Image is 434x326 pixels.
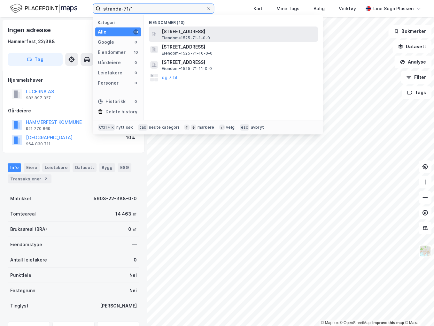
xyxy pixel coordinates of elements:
[133,70,138,75] div: 0
[43,176,49,182] div: 2
[8,107,139,115] div: Gårdeiere
[162,74,177,81] button: og 7 til
[73,163,97,171] div: Datasett
[24,163,40,171] div: Eiere
[133,50,138,55] div: 10
[276,5,299,12] div: Mine Tags
[99,163,115,171] div: Bygg
[98,38,114,46] div: Google
[133,99,138,104] div: 0
[401,71,431,84] button: Filter
[94,195,137,202] div: 5603-22-388-0-0
[115,210,137,218] div: 14 463 ㎡
[162,51,213,56] span: Eiendom • 1525-71-10-0-0
[10,302,28,310] div: Tinglyst
[10,195,31,202] div: Matrikkel
[394,56,431,68] button: Analyse
[162,66,212,71] span: Eiendom • 1525-71-11-0-0
[8,25,52,35] div: Ingen adresse
[149,125,179,130] div: neste kategori
[98,49,126,56] div: Eiendommer
[129,287,137,294] div: Nei
[373,5,414,12] div: Line Sogn Plassen
[98,124,115,131] div: Ctrl + k
[8,76,139,84] div: Hjemmelshaver
[138,124,148,131] div: tab
[8,38,55,45] div: Hammerfest, 22/388
[392,40,431,53] button: Datasett
[129,271,137,279] div: Nei
[339,5,356,12] div: Verktøy
[98,20,141,25] div: Kategori
[42,163,70,171] div: Leietakere
[133,29,138,34] div: 10
[26,95,51,101] div: 982 897 327
[10,241,42,248] div: Eiendomstype
[98,69,122,77] div: Leietakere
[98,59,121,66] div: Gårdeiere
[128,225,137,233] div: 0 ㎡
[10,256,47,264] div: Antall leietakere
[240,124,250,131] div: esc
[402,86,431,99] button: Tags
[134,256,137,264] div: 0
[162,28,315,35] span: [STREET_ADDRESS]
[98,28,106,36] div: Alle
[314,5,325,12] div: Bolig
[8,53,63,66] button: Tag
[419,245,431,257] img: Z
[101,4,206,13] input: Søk på adresse, matrikkel, gårdeiere, leietakere eller personer
[402,295,434,326] div: Kontrollprogram for chat
[100,302,137,310] div: [PERSON_NAME]
[10,210,36,218] div: Tomteareal
[10,287,35,294] div: Festegrunn
[226,125,235,130] div: velg
[118,163,131,171] div: ESG
[402,295,434,326] iframe: Chat Widget
[133,80,138,86] div: 0
[133,60,138,65] div: 0
[162,43,315,51] span: [STREET_ADDRESS]
[162,35,210,41] span: Eiendom • 1525-71-1-0-0
[10,271,31,279] div: Punktleie
[26,126,50,131] div: 921 770 669
[26,141,50,147] div: 964 830 711
[198,125,214,130] div: markere
[340,321,371,325] a: OpenStreetMap
[132,241,137,248] div: —
[388,25,431,38] button: Bokmerker
[144,15,323,27] div: Eiendommer (10)
[253,5,262,12] div: Kart
[98,79,119,87] div: Personer
[8,163,21,171] div: Info
[105,108,137,116] div: Delete history
[126,134,135,141] div: 10%
[98,98,126,105] div: Historikk
[133,40,138,45] div: 0
[10,3,77,14] img: logo.f888ab2527a4732fd821a326f86c7f29.svg
[321,321,338,325] a: Mapbox
[162,58,315,66] span: [STREET_ADDRESS]
[10,225,47,233] div: Bruksareal (BRA)
[251,125,264,130] div: avbryt
[8,174,51,183] div: Transaksjoner
[372,321,404,325] a: Improve this map
[116,125,133,130] div: nytt søk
